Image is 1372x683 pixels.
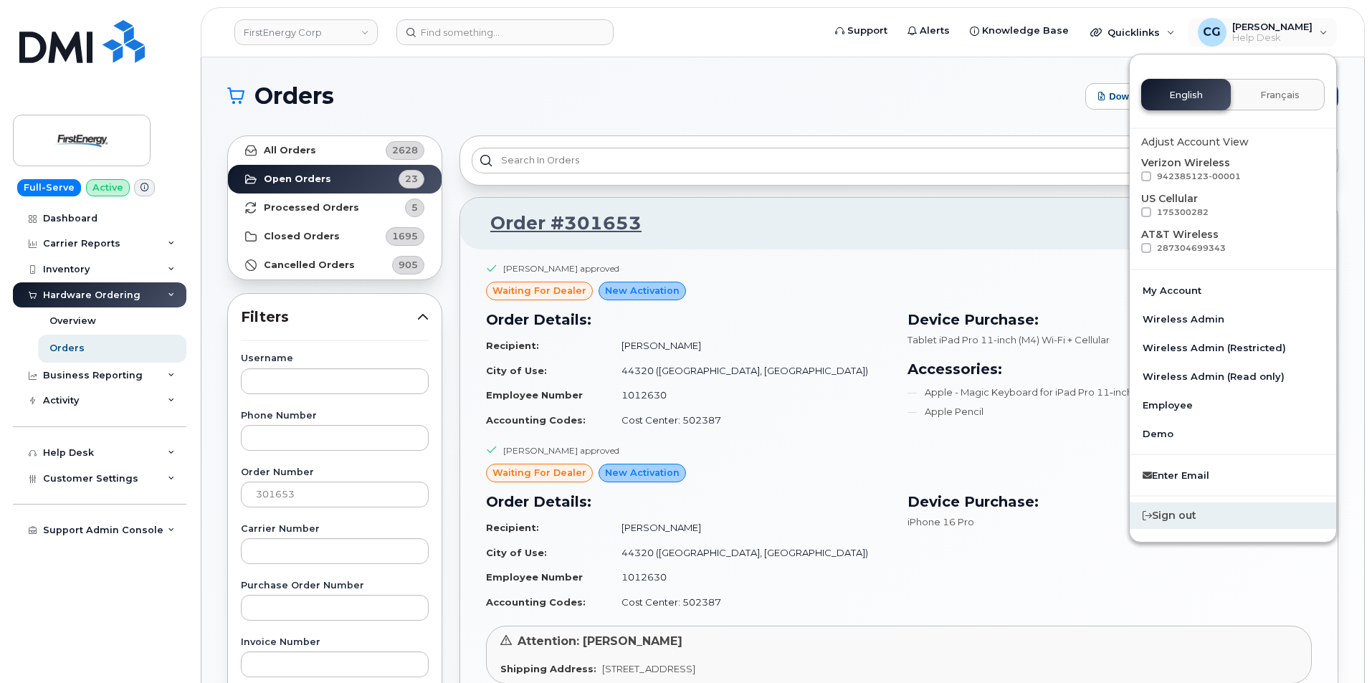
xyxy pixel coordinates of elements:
[907,491,1312,512] h3: Device Purchase:
[1260,90,1300,101] span: Français
[1141,135,1325,150] div: Adjust Account View
[486,414,586,426] strong: Accounting Codes:
[492,284,586,297] span: waiting for dealer
[907,516,974,527] span: iPhone 16 Pro
[605,284,680,297] span: New Activation
[609,565,890,590] td: 1012630
[228,251,442,280] a: Cancelled Orders905
[411,201,418,214] span: 5
[1310,621,1361,672] iframe: Messenger Launcher
[228,222,442,251] a: Closed Orders1695
[1130,362,1336,391] a: Wireless Admin (Read only)
[1141,156,1325,186] div: Verizon Wireless
[486,491,890,512] h3: Order Details:
[405,172,418,186] span: 23
[392,143,418,157] span: 2628
[486,340,539,351] strong: Recipient:
[486,522,539,533] strong: Recipient:
[1130,391,1336,419] a: Employee
[392,229,418,243] span: 1695
[518,634,682,648] span: Attention: [PERSON_NAME]
[1130,276,1336,305] a: My Account
[907,358,1312,380] h3: Accessories:
[486,571,583,583] strong: Employee Number
[241,525,429,534] label: Carrier Number
[486,309,890,330] h3: Order Details:
[486,365,547,376] strong: City of Use:
[492,466,586,479] span: waiting for dealer
[486,596,586,608] strong: Accounting Codes:
[503,444,619,457] div: [PERSON_NAME] approved
[1130,502,1336,529] div: Sign out
[241,354,429,363] label: Username
[228,165,442,194] a: Open Orders23
[503,262,619,274] div: [PERSON_NAME] approved
[907,334,1110,345] span: Tablet iPad Pro 11-inch (M4) Wi-Fi + Cellular
[609,408,890,433] td: Cost Center: 502387
[1130,305,1336,333] a: Wireless Admin
[228,194,442,222] a: Processed Orders5
[1130,419,1336,448] a: Demo
[486,547,547,558] strong: City of Use:
[473,211,642,237] a: Order #301653
[1141,227,1325,257] div: AT&T Wireless
[1141,191,1325,221] div: US Cellular
[1130,461,1336,489] a: Enter Email
[1157,243,1226,253] span: 287304699343
[609,540,890,565] td: 44320 ([GEOGRAPHIC_DATA], [GEOGRAPHIC_DATA])
[1130,333,1336,362] a: Wireless Admin (Restricted)
[241,307,417,328] span: Filters
[241,411,429,421] label: Phone Number
[907,405,1312,419] li: Apple Pencil
[399,258,418,272] span: 905
[264,259,355,271] strong: Cancelled Orders
[602,663,695,674] span: [STREET_ADDRESS]
[500,663,596,674] strong: Shipping Address:
[241,581,429,591] label: Purchase Order Number
[264,202,359,214] strong: Processed Orders
[264,173,331,185] strong: Open Orders
[228,136,442,165] a: All Orders2628
[264,145,316,156] strong: All Orders
[1157,171,1241,181] span: 942385123-00001
[472,148,1326,173] input: Search in orders
[241,468,429,477] label: Order Number
[609,333,890,358] td: [PERSON_NAME]
[1085,83,1226,110] button: Download Excel Report
[241,638,429,647] label: Invoice Number
[264,231,340,242] strong: Closed Orders
[609,383,890,408] td: 1012630
[907,309,1312,330] h3: Device Purchase:
[609,515,890,540] td: [PERSON_NAME]
[907,386,1312,399] li: Apple - Magic Keyboard for iPad Pro 11‑inch (M4)
[486,389,583,401] strong: Employee Number
[609,590,890,615] td: Cost Center: 502387
[1157,207,1209,217] span: 175300282
[254,85,334,107] span: Orders
[609,358,890,383] td: 44320 ([GEOGRAPHIC_DATA], [GEOGRAPHIC_DATA])
[605,466,680,479] span: New Activation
